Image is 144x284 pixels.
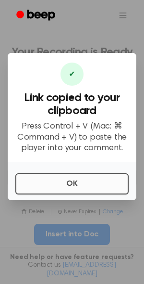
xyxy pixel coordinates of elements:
[10,6,64,25] a: Beep
[15,121,129,154] p: Press Control + V (Mac: ⌘ Command + V) to paste the player into your comment.
[60,63,84,86] div: ✔
[15,173,129,194] button: OK
[111,4,134,27] button: Open menu
[15,91,129,117] h3: Link copied to your clipboard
